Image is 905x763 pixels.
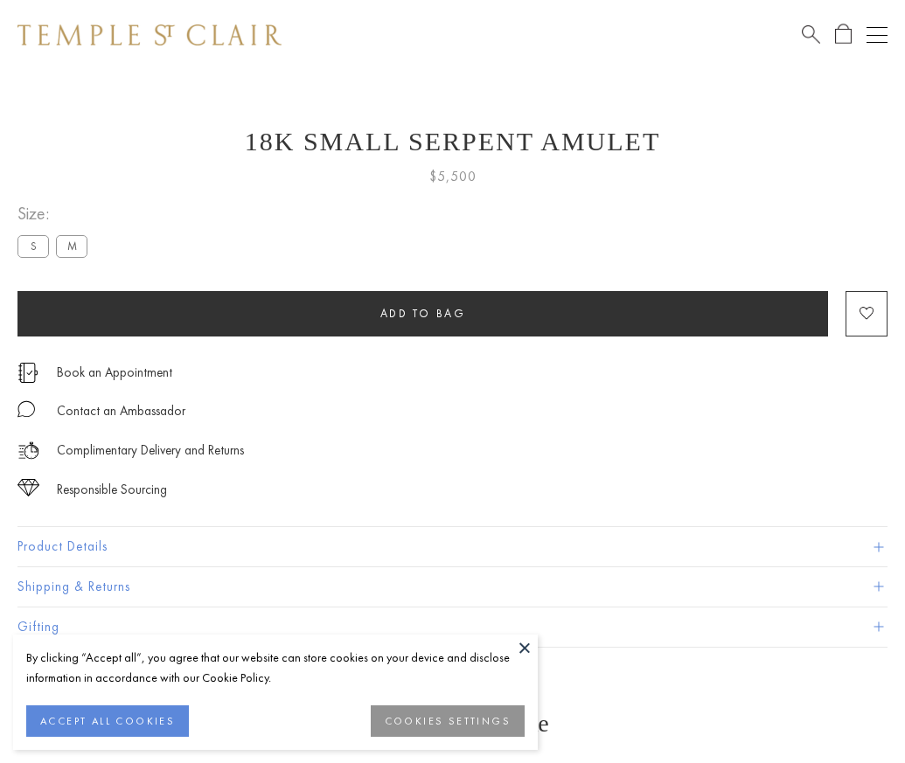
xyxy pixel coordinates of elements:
[802,24,820,45] a: Search
[57,400,185,422] div: Contact an Ambassador
[57,479,167,501] div: Responsible Sourcing
[867,24,888,45] button: Open navigation
[56,235,87,257] label: M
[17,479,39,496] img: icon_sourcing.svg
[371,705,525,737] button: COOKIES SETTINGS
[26,705,189,737] button: ACCEPT ALL COOKIES
[17,24,282,45] img: Temple St. Clair
[835,24,852,45] a: Open Shopping Bag
[17,567,888,607] button: Shipping & Returns
[17,400,35,418] img: MessageIcon-01_2.svg
[17,291,828,336] button: Add to bag
[17,607,888,647] button: Gifting
[57,440,244,461] p: Complimentary Delivery and Returns
[380,306,466,321] span: Add to bag
[26,648,525,688] div: By clicking “Accept all”, you agree that our website can store cookies on your device and disclos...
[17,440,39,461] img: icon_delivery.svg
[17,199,94,228] span: Size:
[429,165,477,188] span: $5,500
[17,527,888,566] button: Product Details
[17,127,888,156] h1: 18K Small Serpent Amulet
[57,363,172,382] a: Book an Appointment
[17,235,49,257] label: S
[17,363,38,383] img: icon_appointment.svg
